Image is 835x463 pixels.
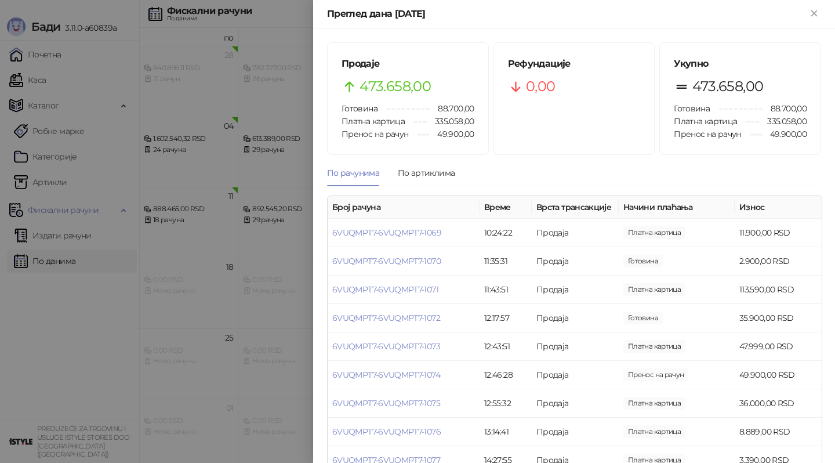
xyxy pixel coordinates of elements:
span: 473.658,00 [692,75,764,97]
span: 88.700,00 [430,102,474,115]
span: 473.658,00 [360,75,431,97]
td: 8.889,00 RSD [735,418,822,446]
td: Продаја [532,276,619,304]
td: 12:46:28 [480,361,532,389]
span: 49.900,00 [762,128,807,140]
th: Врста трансакције [532,196,619,219]
span: 35.900,00 [623,312,663,324]
td: 113.590,00 RSD [735,276,822,304]
span: 36.000,00 [623,397,685,410]
a: 6VUQMPT7-6VUQMPT7-1075 [332,398,440,408]
td: 35.900,00 RSD [735,304,822,332]
a: 6VUQMPT7-6VUQMPT7-1076 [332,426,441,437]
td: Продаја [532,418,619,446]
div: По артиклима [398,167,455,179]
a: 6VUQMPT7-6VUQMPT7-1071 [332,284,438,295]
button: Close [807,7,821,21]
a: 6VUQMPT7-6VUQMPT7-1074 [332,370,440,380]
td: 11:35:31 [480,247,532,276]
span: 335.058,00 [427,115,474,128]
td: Продаја [532,361,619,389]
h5: Рефундације [508,57,641,71]
td: 36.000,00 RSD [735,389,822,418]
th: Износ [735,196,822,219]
td: Продаја [532,332,619,361]
td: 11:43:51 [480,276,532,304]
a: 6VUQMPT7-6VUQMPT7-1070 [332,256,441,266]
th: Број рачуна [328,196,480,219]
a: 6VUQMPT7-6VUQMPT7-1073 [332,341,440,352]
td: 2.900,00 RSD [735,247,822,276]
td: Продаја [532,247,619,276]
span: Платна картица [674,116,737,126]
span: 47.999,00 [623,340,685,353]
span: 113.590,00 [623,283,685,296]
a: 6VUQMPT7-6VUQMPT7-1069 [332,227,441,238]
span: 11.900,00 [623,226,685,239]
div: Преглед дана [DATE] [327,7,807,21]
td: 11.900,00 RSD [735,219,822,247]
span: 2.900,00 [623,255,663,267]
td: 12:43:51 [480,332,532,361]
td: 12:55:32 [480,389,532,418]
td: 49.900,00 RSD [735,361,822,389]
span: Платна картица [342,116,405,126]
td: 47.999,00 RSD [735,332,822,361]
a: 6VUQMPT7-6VUQMPT7-1072 [332,313,440,323]
td: Продаја [532,219,619,247]
span: 49.900,00 [429,128,474,140]
h5: Укупно [674,57,807,71]
td: 10:24:22 [480,219,532,247]
td: Продаја [532,389,619,418]
span: Готовина [674,103,710,114]
span: Пренос на рачун [674,129,740,139]
div: По рачунима [327,167,379,179]
span: 49.900,00 [623,368,688,381]
td: 12:17:57 [480,304,532,332]
span: 88.700,00 [763,102,807,115]
h5: Продаје [342,57,474,71]
span: 8.889,00 [623,425,685,438]
span: 0,00 [526,75,555,97]
td: 13:14:41 [480,418,532,446]
span: 335.058,00 [759,115,807,128]
span: Пренос на рачун [342,129,408,139]
th: Време [480,196,532,219]
span: Готовина [342,103,377,114]
td: Продаја [532,304,619,332]
th: Начини плаћања [619,196,735,219]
